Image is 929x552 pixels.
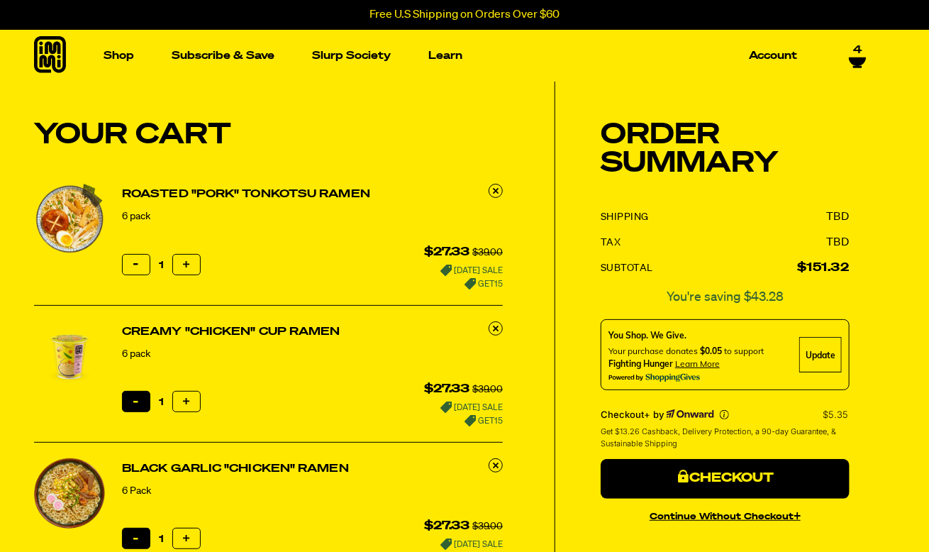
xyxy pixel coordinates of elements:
[608,358,673,369] span: Fighting Hunger
[849,44,867,68] a: 4
[425,276,503,289] div: GET15
[601,262,653,275] dt: Subtotal
[425,536,503,550] div: [DATE] SALE
[98,45,140,67] a: Shop
[122,528,201,551] input: quantity
[854,44,862,57] span: 4
[601,287,850,308] span: You're saving $43.28
[743,45,803,67] a: Account
[122,254,201,277] input: quantity
[425,263,503,276] div: [DATE] SALE
[601,426,847,449] span: Get $13.26 Cashback, Delivery Protection, a 90-day Guarantee, & Sustainable Shipping
[425,384,470,395] span: $27.33
[423,45,468,67] a: Learn
[608,329,792,342] div: You Shop. We Give.
[98,30,803,82] nav: Main navigation
[166,45,280,67] a: Subscribe & Save
[472,521,503,531] s: $39.00
[823,409,850,420] p: $5.35
[34,458,105,529] img: Black Garlic "Chicken" Ramen - 6 Pack
[601,121,850,178] h2: Order Summary
[799,337,842,372] div: Update Cause Button
[472,248,503,258] s: $39.00
[608,373,701,382] img: Powered By ShoppingGives
[700,346,722,356] span: $0.05
[34,121,503,150] h1: Your Cart
[601,399,850,459] section: Checkout+
[122,391,201,414] input: quantity
[720,410,729,419] button: More info
[724,346,764,356] span: to support
[306,45,396,67] a: Slurp Society
[826,211,850,223] dd: TBD
[608,346,698,356] span: Your purchase donates
[472,385,503,394] s: $39.00
[34,321,105,392] img: Creamy "Chicken" Cup Ramen - 6 pack
[122,324,340,341] a: Creamy "Chicken" Cup Ramen
[601,236,621,249] dt: Tax
[667,409,714,419] a: Powered by Onward
[122,460,349,478] a: Black Garlic "Chicken" Ramen
[826,236,850,249] dd: TBD
[425,247,470,258] span: $27.33
[601,409,650,420] span: Checkout+
[653,409,664,420] span: by
[425,399,503,413] div: [DATE] SALE
[601,459,850,499] button: Checkout
[34,184,105,255] img: Roasted "Pork" Tonkotsu Ramen - 6 pack
[122,209,370,224] div: 6 pack
[369,9,560,21] p: Free U.S Shipping on Orders Over $60
[601,504,850,525] button: continue without Checkout+
[425,521,470,532] span: $27.33
[122,346,340,362] div: 6 pack
[122,186,370,203] a: Roasted "Pork" Tonkotsu Ramen
[425,413,503,426] div: GET15
[675,358,720,369] span: Learn more about donating
[601,211,649,223] dt: Shipping
[122,483,349,499] div: 6 Pack
[797,263,850,274] strong: $151.32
